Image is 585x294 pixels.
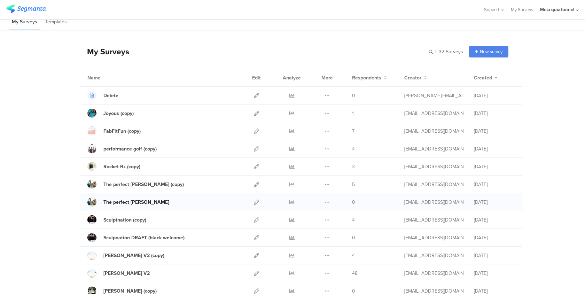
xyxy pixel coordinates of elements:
div: gillat@segmanta.com [404,110,463,117]
span: 32 Surveys [439,48,463,55]
a: [PERSON_NAME] V2 (copy) [87,251,164,260]
span: 1 [352,110,354,117]
a: Joyous (copy) [87,109,134,118]
span: 5 [352,181,355,188]
div: gillat@segmanta.com [404,216,463,224]
div: [DATE] [474,181,516,188]
div: performance golf (copy) [103,145,157,153]
div: Sculpnation DRAFT (black welcome) [103,234,185,241]
div: [DATE] [474,110,516,117]
div: mottisarig@gmail.com [404,234,463,241]
div: More [320,69,335,86]
span: 3 [352,163,355,170]
div: [DATE] [474,216,516,224]
div: My Surveys [80,46,129,57]
div: Name [87,74,129,82]
div: FabFitFun (copy) [103,127,141,135]
img: segmanta logo [6,5,46,13]
a: The perfect [PERSON_NAME] (copy) [87,180,184,189]
div: Rocket Rx (copy) [103,163,140,170]
div: gillat@segmanta.com [404,181,463,188]
div: mottisarig@gmail.com [404,199,463,206]
span: 4 [352,252,355,259]
span: 7 [352,127,354,135]
a: The perfect [PERSON_NAME] [87,198,169,207]
span: Support [484,6,499,13]
div: gillat@segmanta.com [404,252,463,259]
div: Deel V2 (copy) [103,252,164,259]
li: My Surveys [9,14,40,30]
a: Sculpnation DRAFT (black welcome) [87,233,185,242]
div: [DATE] [474,163,516,170]
div: gillat@segmanta.com [404,270,463,277]
div: [DATE] [474,92,516,99]
div: Analyze [281,69,302,86]
a: [PERSON_NAME] V2 [87,269,150,278]
a: FabFitFun (copy) [87,126,141,136]
button: Respondents [352,74,387,82]
span: | [434,48,437,55]
div: Sculptnation (copy) [103,216,146,224]
div: [DATE] [474,145,516,153]
a: Delete [87,91,118,100]
span: 0 [352,92,355,99]
a: Rocket Rx (copy) [87,162,140,171]
span: Respondents [352,74,381,82]
span: 48 [352,270,358,277]
div: [DATE] [474,199,516,206]
span: 0 [352,199,355,206]
div: [DATE] [474,234,516,241]
span: 4 [352,216,355,224]
div: [DATE] [474,127,516,135]
div: Delete [103,92,118,99]
div: The perfect Jean (copy) [103,181,184,188]
div: gillat@segmanta.com [404,145,463,153]
div: michal.elkana@meitzar.org.il [404,92,463,99]
button: Creator [404,74,427,82]
div: Deel V2 [103,270,150,277]
a: performance golf (copy) [87,144,157,153]
li: Templates [42,14,70,30]
div: The perfect Jean [103,199,169,206]
span: Created [474,74,492,82]
div: Meta quiz funnel [540,6,574,13]
div: Joyous (copy) [103,110,134,117]
button: Created [474,74,498,82]
span: New survey [480,48,502,55]
div: gillat@segmanta.com [404,163,463,170]
div: [DATE] [474,252,516,259]
span: 4 [352,145,355,153]
a: Sculptnation (copy) [87,215,146,224]
span: Creator [404,74,421,82]
div: gillat@segmanta.com [404,127,463,135]
div: Edit [249,69,264,86]
span: 0 [352,234,355,241]
div: [DATE] [474,270,516,277]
